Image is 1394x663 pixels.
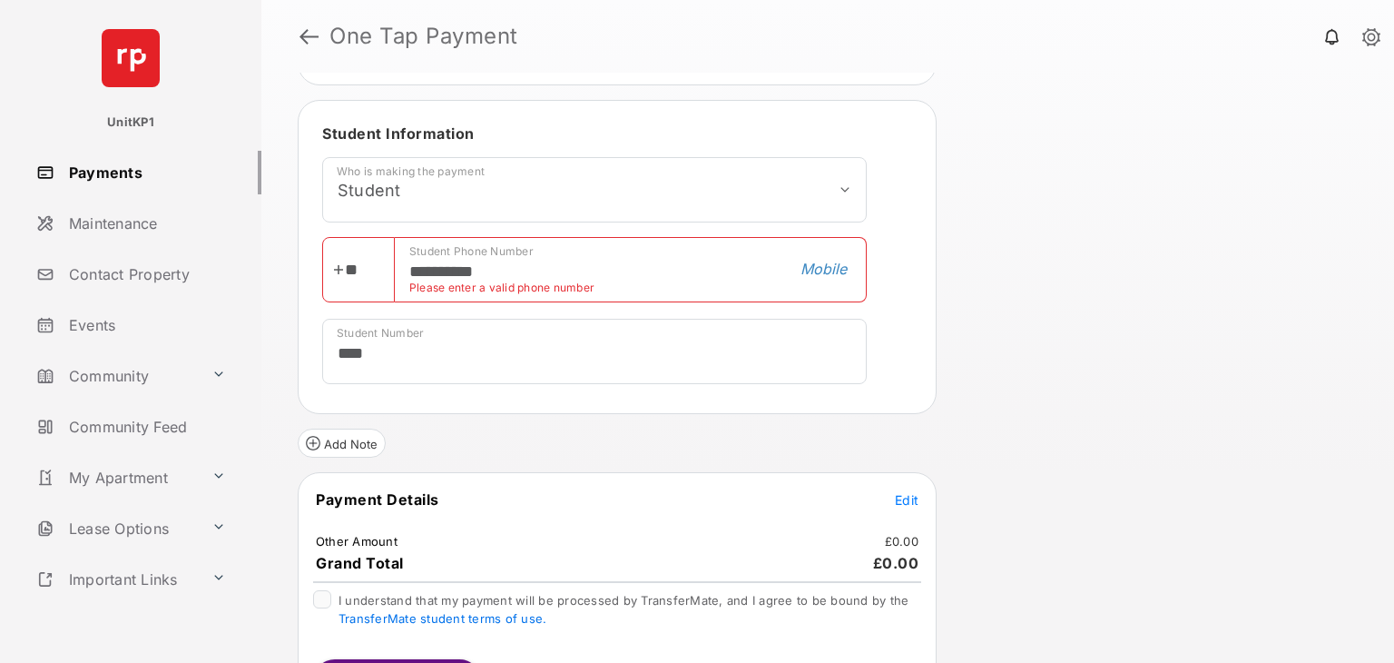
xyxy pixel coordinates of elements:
td: £0.00 [884,533,919,549]
a: TransferMate student terms of use. [339,611,546,626]
button: Add Note [298,429,386,458]
button: Edit [895,490,918,509]
span: £0.00 [873,554,919,572]
a: Events [29,303,261,347]
span: Student Information [322,124,475,143]
td: Other Amount [315,533,398,549]
a: Contact Property [29,252,261,296]
a: My Apartment [29,456,204,500]
a: Payments [29,151,261,194]
a: Maintenance [29,202,261,245]
span: I understand that my payment will be processed by TransferMate, and I agree to be bound by the [339,593,908,626]
p: UnitKP1 [107,114,154,132]
a: Lease Options [29,507,204,550]
a: Important Links [29,558,204,601]
a: Community Feed [29,405,261,449]
span: Grand Total [316,554,404,572]
span: Edit [895,492,918,508]
a: Community [29,354,204,398]
span: Payment Details [316,490,439,509]
button: Mobile [795,259,852,279]
img: svg+xml;base64,PHN2ZyB4bWxucz0iaHR0cDovL3d3dy53My5vcmcvMjAwMC9zdmciIHdpZHRoPSI2NCIgaGVpZ2h0PSI2NC... [102,29,160,87]
strong: One Tap Payment [329,25,518,47]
